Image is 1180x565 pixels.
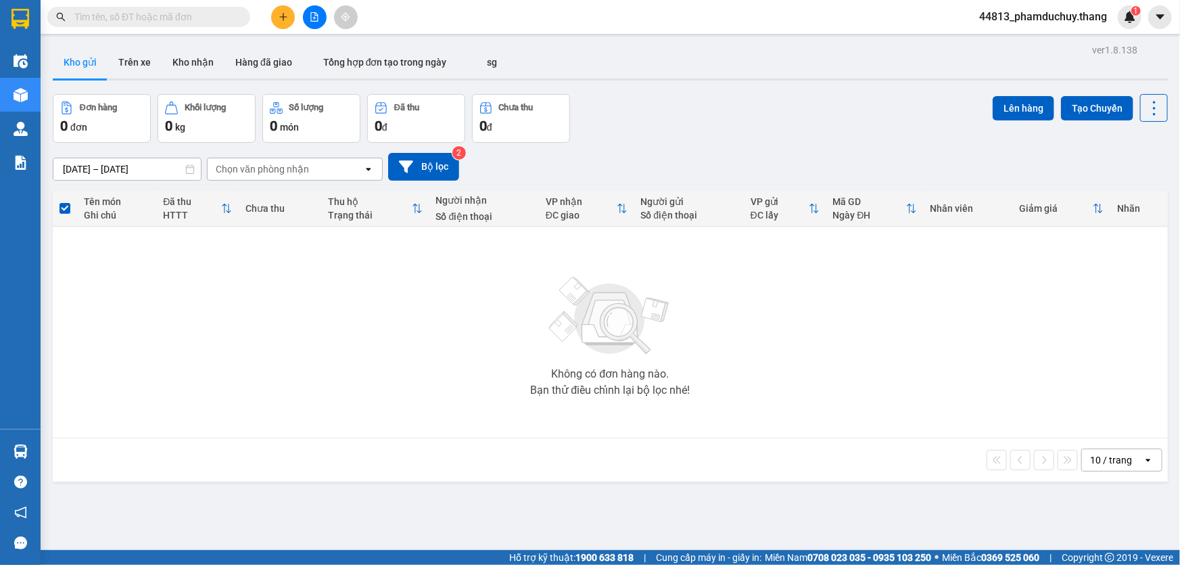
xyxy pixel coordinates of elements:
[14,54,28,68] img: warehouse-icon
[270,118,277,134] span: 0
[245,203,314,214] div: Chưa thu
[1143,455,1154,466] svg: open
[981,552,1039,563] strong: 0369 525 060
[303,5,327,29] button: file-add
[84,196,149,207] div: Tên món
[479,118,487,134] span: 0
[14,537,27,549] span: message
[1133,6,1138,16] span: 1
[93,90,103,99] span: environment
[644,550,646,565] span: |
[158,94,256,143] button: Khối lượng0kg
[1049,550,1052,565] span: |
[14,88,28,102] img: warehouse-icon
[530,385,690,396] div: Bạn thử điều chỉnh lại bộ lọc nhé!
[84,210,149,221] div: Ghi chú
[108,46,162,78] button: Trên xe
[546,210,617,221] div: ĐC giao
[751,210,809,221] div: ĐC lấy
[279,12,288,22] span: plus
[968,8,1118,25] span: 44813_phamduchuy.thang
[1154,11,1166,23] span: caret-down
[1117,203,1161,214] div: Nhãn
[323,57,447,68] span: Tổng hợp đơn tạo trong ngày
[14,506,27,519] span: notification
[321,191,429,227] th: Toggle SortBy
[93,89,173,130] b: 168 Quản Lộ Phụng Hiệp, Khóm 1
[14,156,28,170] img: solution-icon
[472,94,570,143] button: Chưa thu0đ
[56,12,66,22] span: search
[53,94,151,143] button: Đơn hàng0đơn
[542,269,678,363] img: svg+xml;base64,PHN2ZyBjbGFzcz0ibGlzdC1wbHVnX19zdmciIHhtbG5zPSJodHRwOi8vd3d3LnczLm9yZy8yMDAwL3N2Zy...
[641,196,737,207] div: Người gửi
[367,94,465,143] button: Đã thu0đ
[436,211,532,222] div: Số điện thoại
[156,191,239,227] th: Toggle SortBy
[14,445,28,459] img: warehouse-icon
[262,94,360,143] button: Số lượng0món
[363,164,374,175] svg: open
[14,476,27,489] span: question-circle
[551,369,669,380] div: Không có đơn hàng nào.
[53,46,108,78] button: Kho gửi
[1148,5,1172,29] button: caret-down
[93,58,180,87] li: VP BX Đồng Tâm CM
[14,122,28,136] img: warehouse-icon
[280,122,299,133] span: món
[452,146,466,160] sup: 2
[7,7,54,54] img: logo.jpg
[271,5,295,29] button: plus
[1019,203,1093,214] div: Giảm giá
[1124,11,1136,23] img: icon-new-feature
[930,203,1006,214] div: Nhân viên
[641,210,737,221] div: Số điện thoại
[1061,96,1133,120] button: Tạo Chuyến
[656,550,761,565] span: Cung cấp máy in - giấy in:
[53,158,201,180] input: Select a date range.
[341,12,350,22] span: aim
[935,555,939,560] span: ⚪️
[436,195,532,206] div: Người nhận
[499,103,534,112] div: Chưa thu
[942,550,1039,565] span: Miền Bắc
[1105,553,1114,562] span: copyright
[744,191,826,227] th: Toggle SortBy
[74,9,234,24] input: Tìm tên, số ĐT hoặc mã đơn
[216,162,309,176] div: Chọn văn phòng nhận
[310,12,319,22] span: file-add
[185,103,226,112] div: Khối lượng
[488,57,498,68] span: sg
[751,196,809,207] div: VP gửi
[575,552,634,563] strong: 1900 633 818
[394,103,419,112] div: Đã thu
[509,550,634,565] span: Hỗ trợ kỹ thuật:
[7,7,196,32] li: Xe Khách THẮNG
[165,118,172,134] span: 0
[993,96,1054,120] button: Lên hàng
[7,58,93,87] li: VP BX Miền Đông Mới
[546,196,617,207] div: VP nhận
[382,122,387,133] span: đ
[328,210,411,221] div: Trạng thái
[826,191,924,227] th: Toggle SortBy
[375,118,382,134] span: 0
[162,46,225,78] button: Kho nhận
[11,9,29,29] img: logo-vxr
[388,153,459,181] button: Bộ lọc
[1092,43,1137,58] div: ver 1.8.138
[225,46,303,78] button: Hàng đã giao
[1012,191,1110,227] th: Toggle SortBy
[70,122,87,133] span: đơn
[833,196,906,207] div: Mã GD
[163,210,221,221] div: HTTT
[289,103,324,112] div: Số lượng
[80,103,117,112] div: Đơn hàng
[328,196,411,207] div: Thu hộ
[487,122,492,133] span: đ
[60,118,68,134] span: 0
[334,5,358,29] button: aim
[539,191,634,227] th: Toggle SortBy
[833,210,906,221] div: Ngày ĐH
[163,196,221,207] div: Đã thu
